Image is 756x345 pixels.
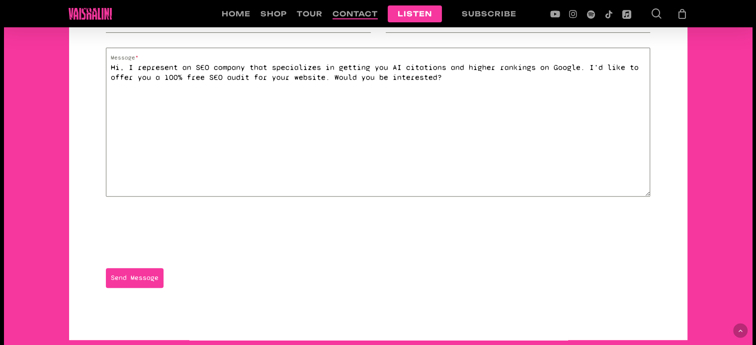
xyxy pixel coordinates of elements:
iframe: Widget containing checkbox for hCaptcha security challenge [106,211,256,249]
span: Subscribe [462,9,516,18]
a: contact [333,9,378,18]
a: Back to top [733,324,748,338]
a: Subscribe [452,9,526,18]
a: shop [260,9,287,18]
a: Cart [676,8,687,19]
a: tour [297,9,323,18]
button: Send Message [106,268,164,288]
span: Send Message [111,273,159,283]
span: listen [398,9,432,18]
a: home [222,9,251,18]
a: listen [388,9,442,18]
img: Vaishalini [69,8,112,20]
